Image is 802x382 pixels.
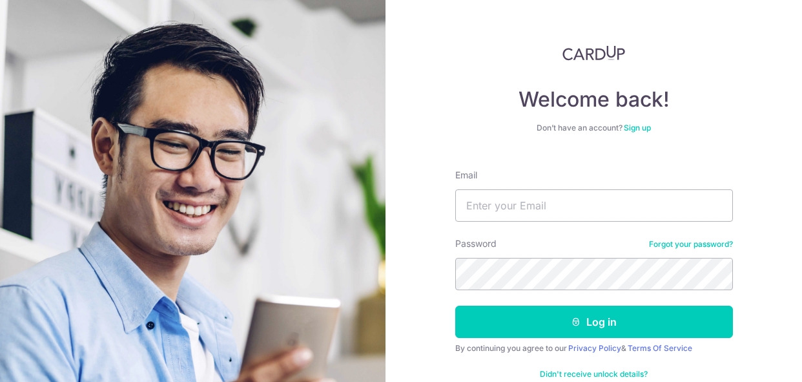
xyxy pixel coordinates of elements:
[624,123,651,133] a: Sign up
[455,169,477,182] label: Email
[455,87,733,112] h4: Welcome back!
[455,123,733,133] div: Don’t have an account?
[628,343,692,353] a: Terms Of Service
[455,306,733,338] button: Log in
[455,189,733,222] input: Enter your Email
[540,369,648,379] a: Didn't receive unlock details?
[455,343,733,354] div: By continuing you agree to our &
[649,239,733,249] a: Forgot your password?
[562,45,626,61] img: CardUp Logo
[568,343,621,353] a: Privacy Policy
[455,237,497,250] label: Password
